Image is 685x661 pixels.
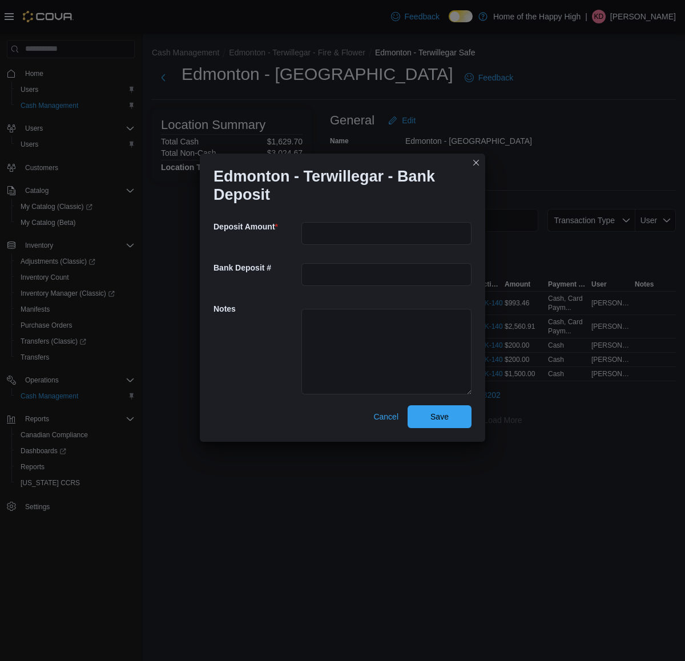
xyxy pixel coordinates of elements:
[369,405,403,428] button: Cancel
[213,215,299,238] h5: Deposit Amount
[213,297,299,320] h5: Notes
[213,256,299,279] h5: Bank Deposit #
[213,167,462,204] h1: Edmonton - Terwillegar - Bank Deposit
[430,411,449,422] span: Save
[373,411,398,422] span: Cancel
[469,156,483,170] button: Closes this modal window
[408,405,472,428] button: Save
